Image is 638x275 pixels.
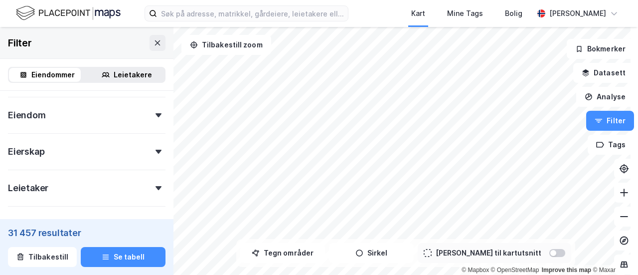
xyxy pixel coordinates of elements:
div: 31 457 resultater [8,227,165,239]
iframe: Chat Widget [588,227,638,275]
input: Søk på adresse, matrikkel, gårdeiere, leietakere eller personer [157,6,348,21]
div: Filter [8,35,32,51]
button: Bokmerker [567,39,634,59]
button: Datasett [573,63,634,83]
div: Bolig [505,7,522,19]
button: Se tabell [81,247,165,267]
button: Tags [588,135,634,155]
div: [PERSON_NAME] til kartutsnitt [436,247,541,259]
button: Tilbakestill [8,247,77,267]
button: Filter [586,111,634,131]
div: Eiendom [8,109,46,121]
div: Eiendommer [31,69,75,81]
div: ESG [8,219,25,231]
div: [PERSON_NAME] [549,7,606,19]
div: Leietaker [8,182,48,194]
a: OpenStreetMap [491,267,539,274]
div: Kart [411,7,425,19]
div: Leietakere [114,69,152,81]
a: Improve this map [542,267,591,274]
button: Analyse [576,87,634,107]
div: Mine Tags [447,7,483,19]
button: Tilbakestill zoom [181,35,271,55]
a: Mapbox [462,267,489,274]
button: Sirkel [329,243,414,263]
img: logo.f888ab2527a4732fd821a326f86c7f29.svg [16,4,121,22]
button: Tegn områder [240,243,325,263]
div: Eierskap [8,146,44,158]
